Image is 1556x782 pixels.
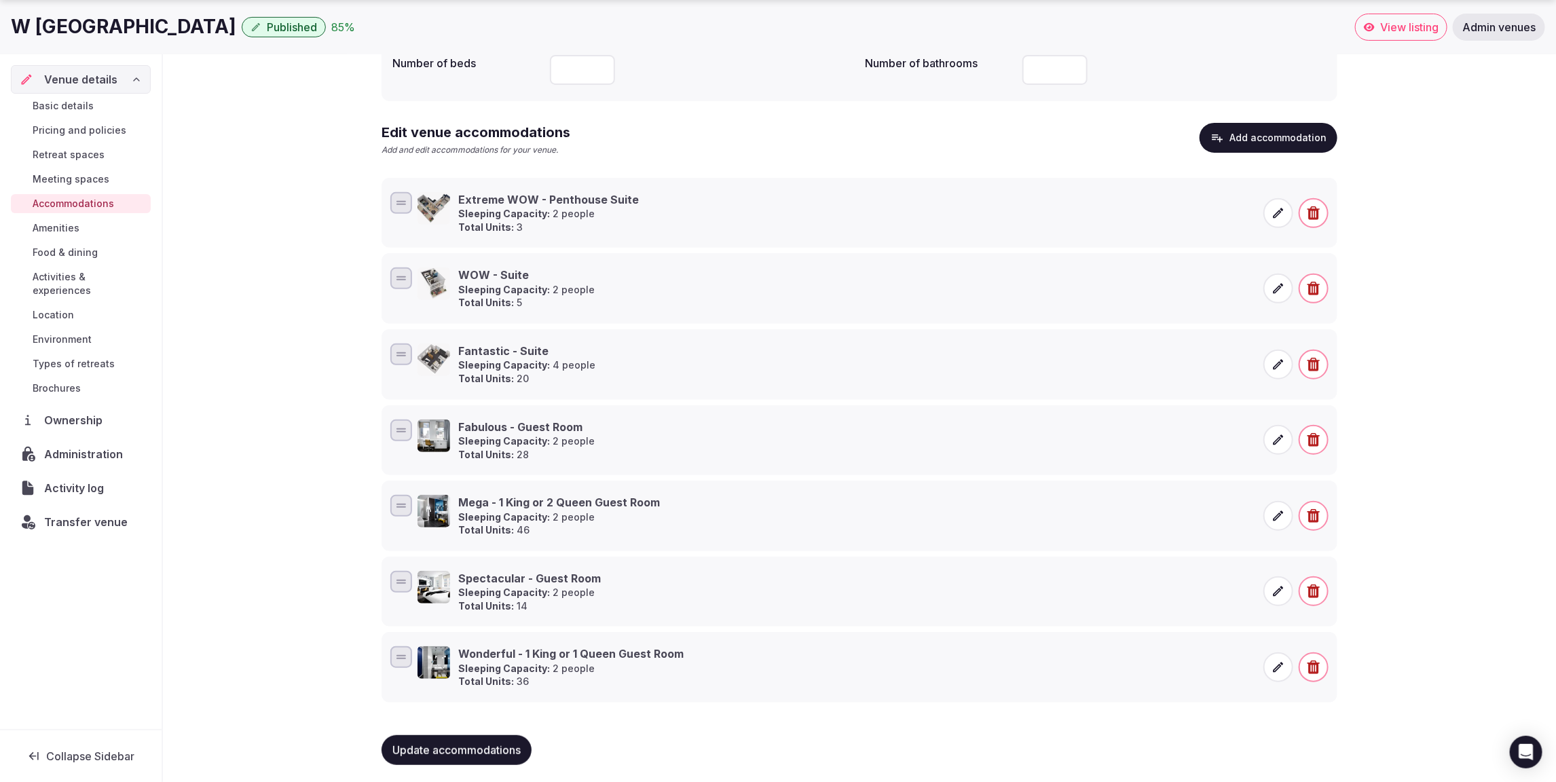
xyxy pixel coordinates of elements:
[11,14,236,40] h1: W [GEOGRAPHIC_DATA]
[458,599,601,613] p: 14
[458,586,550,598] strong: Sleeping Capacity:
[242,17,326,37] button: Published
[11,145,151,164] a: Retreat spaces
[458,267,595,282] h3: WOW - Suite
[11,267,151,300] a: Activities & experiences
[11,121,151,140] a: Pricing and policies
[458,675,684,688] p: 36
[11,219,151,238] a: Amenities
[458,434,595,448] p: 2 people
[33,148,105,162] span: Retreat spaces
[44,71,117,88] span: Venue details
[458,358,595,372] p: 4 people
[458,449,514,460] strong: Total Units:
[458,646,684,661] h3: Wonderful - 1 King or 1 Queen Guest Room
[458,420,595,434] h3: Fabulous - Guest Room
[458,586,601,599] p: 2 people
[1462,20,1536,34] span: Admin venues
[11,440,151,468] a: Administration
[33,197,114,210] span: Accommodations
[44,514,128,530] span: Transfer venue
[33,124,126,137] span: Pricing and policies
[392,58,539,69] label: Number of beds
[458,284,550,295] strong: Sleeping Capacity:
[33,221,79,235] span: Amenities
[33,246,98,259] span: Food & dining
[458,571,601,586] h3: Spectacular - Guest Room
[44,480,109,496] span: Activity log
[267,20,317,34] span: Published
[11,96,151,115] a: Basic details
[458,207,639,221] p: 2 people
[331,19,355,35] div: 85 %
[33,270,145,297] span: Activities & experiences
[458,373,514,384] strong: Total Units:
[44,446,128,462] span: Administration
[458,675,514,687] strong: Total Units:
[382,735,532,765] button: Update accommodations
[33,333,92,346] span: Environment
[11,194,151,213] a: Accommodations
[458,296,595,310] p: 5
[33,99,94,113] span: Basic details
[458,372,595,386] p: 20
[1380,20,1439,34] span: View listing
[458,435,550,447] strong: Sleeping Capacity:
[458,208,550,219] strong: Sleeping Capacity:
[458,448,595,462] p: 28
[11,243,151,262] a: Food & dining
[458,600,514,612] strong: Total Units:
[458,511,550,523] strong: Sleeping Capacity:
[44,412,108,428] span: Ownership
[11,379,151,398] a: Brochures
[458,343,595,358] h3: Fantastic - Suite
[418,192,450,225] img: Extreme WOW - Penthouse Suite
[11,741,151,771] button: Collapse Sidebar
[33,357,115,371] span: Types of retreats
[458,359,550,371] strong: Sleeping Capacity:
[11,170,151,189] a: Meeting spaces
[33,381,81,395] span: Brochures
[458,283,595,297] p: 2 people
[458,221,514,233] strong: Total Units:
[458,192,639,207] h3: Extreme WOW - Penthouse Suite
[331,19,355,35] button: 85%
[11,305,151,324] a: Location
[11,474,151,502] a: Activity log
[865,58,1012,69] label: Number of bathrooms
[418,343,450,376] img: Fantastic - Suite
[458,510,660,524] p: 2 people
[1510,736,1542,768] div: Open Intercom Messenger
[382,145,570,156] p: Add and edit accommodations for your venue.
[33,172,109,186] span: Meeting spaces
[458,523,660,537] p: 46
[418,646,450,679] img: Wonderful - 1 King or 1 Queen Guest Room
[392,743,521,757] span: Update accommodations
[382,123,570,142] h2: Edit venue accommodations
[458,524,514,536] strong: Total Units:
[11,354,151,373] a: Types of retreats
[458,495,660,510] h3: Mega - 1 King or 2 Queen Guest Room
[11,330,151,349] a: Environment
[418,495,450,527] img: Mega - 1 King or 2 Queen Guest Room
[418,420,450,452] img: Fabulous - Guest Room
[46,749,134,763] span: Collapse Sidebar
[33,308,74,322] span: Location
[11,508,151,536] button: Transfer venue
[458,297,514,308] strong: Total Units:
[1453,14,1545,41] a: Admin venues
[418,571,450,603] img: Spectacular - Guest Room
[1355,14,1447,41] a: View listing
[1200,123,1337,153] button: Add accommodation
[458,663,550,674] strong: Sleeping Capacity:
[458,221,639,234] p: 3
[418,267,450,300] img: WOW - Suite
[11,406,151,434] a: Ownership
[458,662,684,675] p: 2 people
